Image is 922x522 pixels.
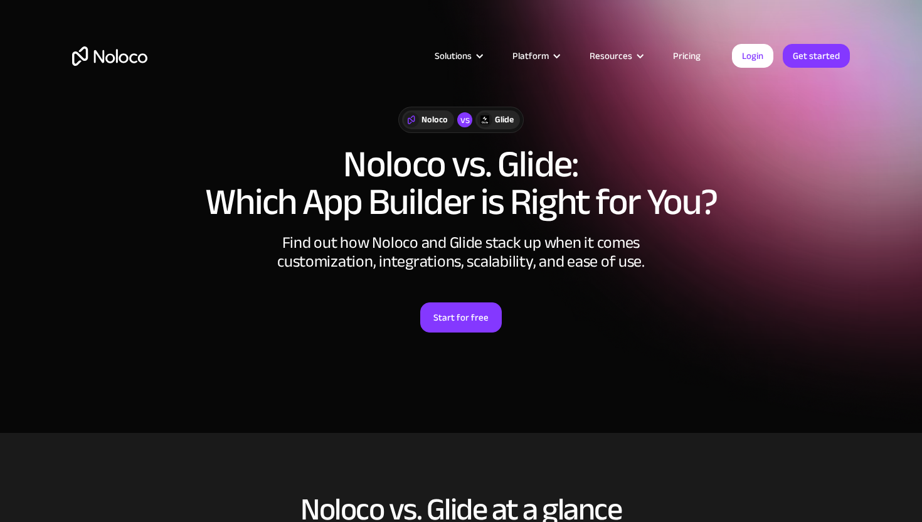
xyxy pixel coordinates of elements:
[72,46,147,66] a: home
[457,112,472,127] div: vs
[497,48,574,64] div: Platform
[419,48,497,64] div: Solutions
[421,113,448,127] div: Noloco
[732,44,773,68] a: Login
[420,302,502,333] a: Start for free
[512,48,549,64] div: Platform
[435,48,472,64] div: Solutions
[574,48,657,64] div: Resources
[495,113,514,127] div: Glide
[590,48,632,64] div: Resources
[72,146,850,221] h1: Noloco vs. Glide: Which App Builder is Right for You?
[783,44,850,68] a: Get started
[273,233,649,271] div: Find out how Noloco and Glide stack up when it comes customization, integrations, scalability, an...
[657,48,716,64] a: Pricing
